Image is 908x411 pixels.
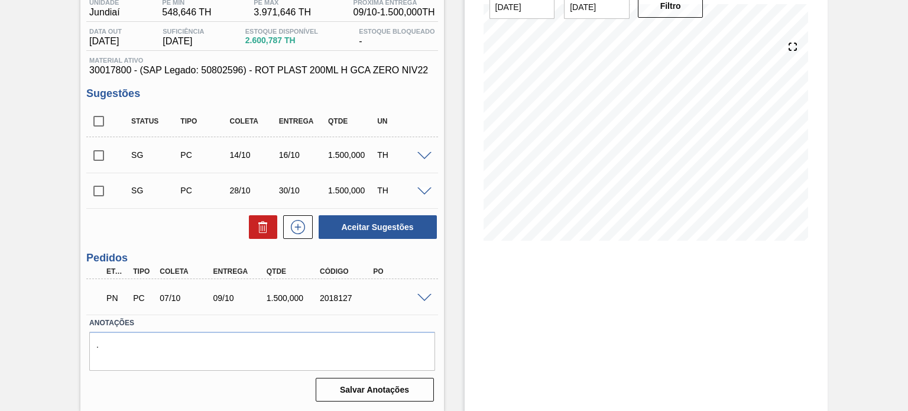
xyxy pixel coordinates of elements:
[245,28,318,35] span: Estoque Disponível
[89,7,120,18] span: Jundiaí
[86,88,437,100] h3: Sugestões
[128,117,182,125] div: Status
[89,36,122,47] span: [DATE]
[370,267,429,276] div: PO
[319,215,437,239] button: Aceitar Sugestões
[89,332,434,371] textarea: .
[359,28,434,35] span: Estoque Bloqueado
[177,117,231,125] div: Tipo
[162,7,211,18] span: 548,646 TH
[103,285,130,311] div: Pedido em Negociação
[157,293,215,303] div: 07/10/2025
[227,117,281,125] div: Coleta
[374,117,428,125] div: UN
[163,28,204,35] span: Suficiência
[325,117,379,125] div: Qtde
[89,28,122,35] span: Data out
[89,315,434,332] label: Anotações
[86,252,437,264] h3: Pedidos
[163,36,204,47] span: [DATE]
[313,214,438,240] div: Aceitar Sugestões
[243,215,277,239] div: Excluir Sugestões
[374,186,428,195] div: TH
[276,186,330,195] div: 30/10/2025
[374,150,428,160] div: TH
[264,267,322,276] div: Qtde
[128,186,182,195] div: Sugestão Criada
[177,150,231,160] div: Pedido de Compra
[227,150,281,160] div: 14/10/2025
[264,293,322,303] div: 1.500,000
[277,215,313,239] div: Nova sugestão
[130,293,157,303] div: Pedido de Compra
[356,28,437,47] div: -
[276,150,330,160] div: 16/10/2025
[128,150,182,160] div: Sugestão Criada
[317,293,375,303] div: 2018127
[325,150,379,160] div: 1.500,000
[210,267,269,276] div: Entrega
[89,65,434,76] span: 30017800 - (SAP Legado: 50802596) - ROT PLAST 200ML H GCA ZERO NIV22
[157,267,215,276] div: Coleta
[254,7,311,18] span: 3.971,646 TH
[325,186,379,195] div: 1.500,000
[354,7,435,18] span: 09/10 - 1.500,000 TH
[227,186,281,195] div: 28/10/2025
[89,57,434,64] span: Material ativo
[316,378,434,402] button: Salvar Anotações
[106,293,127,303] p: PN
[177,186,231,195] div: Pedido de Compra
[317,267,375,276] div: Código
[245,36,318,45] span: 2.600,787 TH
[210,293,269,303] div: 09/10/2025
[276,117,330,125] div: Entrega
[130,267,157,276] div: Tipo
[103,267,130,276] div: Etapa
